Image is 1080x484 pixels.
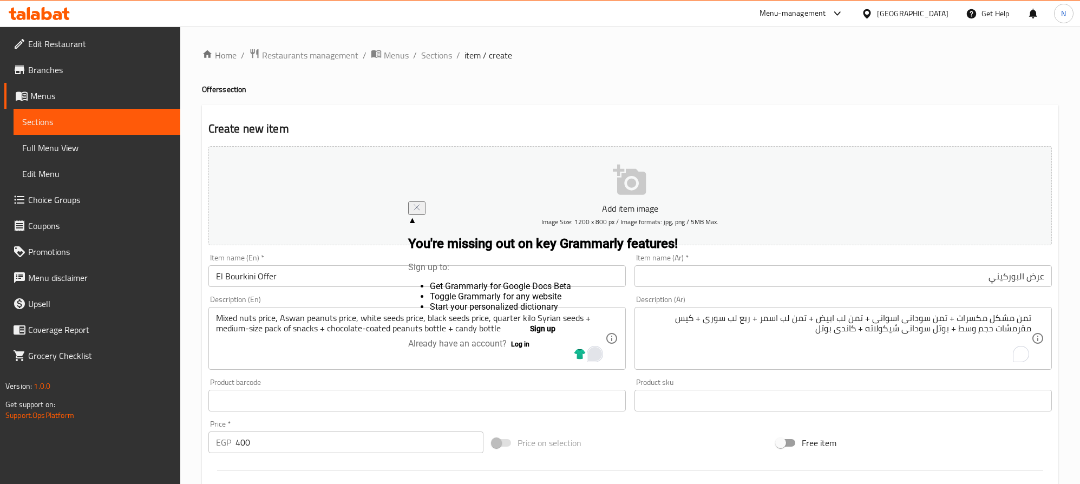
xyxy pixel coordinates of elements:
[456,49,460,62] li: /
[28,323,172,336] span: Coverage Report
[28,219,172,232] span: Coupons
[34,379,50,393] span: 1.0.0
[4,239,180,265] a: Promotions
[4,31,180,57] a: Edit Restaurant
[371,48,409,62] a: Menus
[235,431,484,453] input: Please enter price
[208,121,1052,137] h2: Create new item
[202,48,1058,62] nav: breadcrumb
[518,436,581,449] span: Price on selection
[241,49,245,62] li: /
[28,271,172,284] span: Menu disclaimer
[5,397,55,411] span: Get support on:
[4,213,180,239] a: Coupons
[208,146,1052,245] button: Add item imageImage Size: 1200 x 800 px / Image formats: jpg, png / 5MB Max.
[642,313,1031,364] textarea: To enrich screen reader interactions, please activate Accessibility in Grammarly extension settings
[262,49,358,62] span: Restaurants management
[208,390,626,411] input: Please enter product barcode
[28,37,172,50] span: Edit Restaurant
[28,193,172,206] span: Choice Groups
[202,49,237,62] a: Home
[22,141,172,154] span: Full Menu View
[634,390,1052,411] input: Please enter product sku
[413,49,417,62] li: /
[5,408,74,422] a: Support.OpsPlatform
[634,265,1052,287] input: Enter name Ar
[5,379,32,393] span: Version:
[877,8,948,19] div: [GEOGRAPHIC_DATA]
[4,291,180,317] a: Upsell
[4,265,180,291] a: Menu disclaimer
[28,245,172,258] span: Promotions
[28,349,172,362] span: Grocery Checklist
[22,115,172,128] span: Sections
[28,63,172,76] span: Branches
[421,49,452,62] a: Sections
[384,49,409,62] span: Menus
[4,343,180,369] a: Grocery Checklist
[249,48,358,62] a: Restaurants management
[30,89,172,102] span: Menus
[14,109,180,135] a: Sections
[363,49,366,62] li: /
[14,161,180,187] a: Edit Menu
[22,167,172,180] span: Edit Menu
[216,436,231,449] p: EGP
[4,187,180,213] a: Choice Groups
[1061,8,1066,19] span: N
[202,84,1058,95] h4: Offers section
[4,57,180,83] a: Branches
[216,313,605,364] textarea: To enrich screen reader interactions, please activate Accessibility in Grammarly extension settings
[4,317,180,343] a: Coverage Report
[4,83,180,109] a: Menus
[28,297,172,310] span: Upsell
[208,265,626,287] input: Enter name En
[14,135,180,161] a: Full Menu View
[225,202,1035,215] p: Add item image
[802,436,836,449] span: Free item
[760,7,826,20] div: Menu-management
[464,49,512,62] span: item / create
